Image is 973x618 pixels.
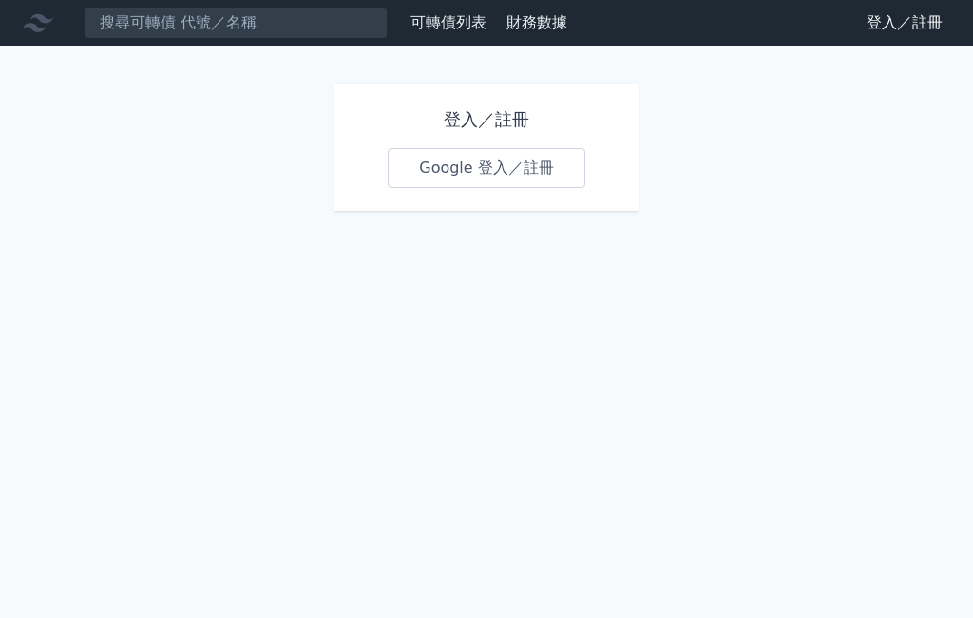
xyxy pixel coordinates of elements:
[388,148,585,188] a: Google 登入／註冊
[851,8,958,38] a: 登入／註冊
[84,7,388,39] input: 搜尋可轉債 代號／名稱
[506,13,567,31] a: 財務數據
[388,106,585,133] h1: 登入／註冊
[410,13,486,31] a: 可轉債列表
